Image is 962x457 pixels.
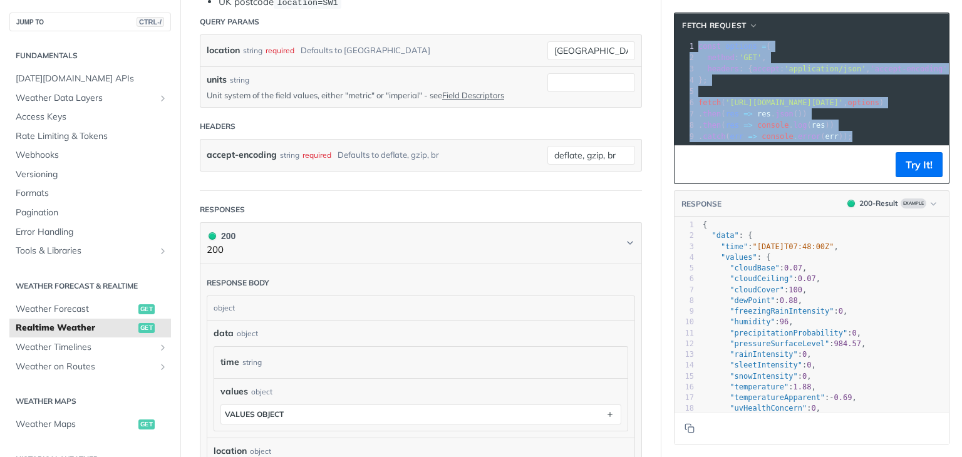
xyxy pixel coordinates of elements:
span: : , [703,339,866,348]
span: "dewPoint" [730,296,775,305]
span: : , [703,264,807,272]
span: Weather Maps [16,418,135,431]
span: 0 [839,307,843,316]
span: 200 [209,232,216,240]
div: 8 [675,120,696,131]
a: Weather Forecastget [9,300,171,319]
div: 2 [675,230,694,241]
span: 0.69 [834,393,852,402]
a: Weather TimelinesShow subpages for Weather Timelines [9,338,171,357]
a: Webhooks [9,146,171,165]
button: Try It! [896,152,943,177]
span: get [138,419,155,429]
div: 1 [675,41,696,52]
span: Weather Forecast [16,303,135,316]
span: Webhooks [16,149,168,162]
span: "pressureSurfaceLevel" [730,339,829,348]
button: 200 200200 [207,229,635,257]
label: units [207,73,227,86]
span: fetch [698,98,721,107]
button: Show subpages for Weather on Routes [158,362,168,372]
div: 3 [675,242,694,252]
button: Show subpages for Weather Data Layers [158,93,168,103]
span: log [794,121,807,130]
a: [DATE][DOMAIN_NAME] APIs [9,69,171,88]
div: string [230,74,249,86]
span: . ( . ()) [698,110,807,118]
div: Defaults to deflate, gzip, br [338,146,439,164]
span: Formats [16,187,168,200]
span: json [775,110,794,118]
span: "sleetIntensity" [730,361,802,369]
div: string [280,146,299,164]
span: 984.57 [834,339,861,348]
a: Pagination [9,203,171,222]
h2: Fundamentals [9,50,171,61]
div: 18 [675,403,694,414]
div: 4 [675,74,696,86]
span: : , [703,361,816,369]
div: 2 [675,52,696,63]
span: => [743,110,752,118]
span: "data" [711,231,738,240]
div: 3 [675,63,696,74]
a: Access Keys [9,108,171,126]
div: string [243,41,262,59]
div: 9 [675,306,694,317]
span: : , [703,307,847,316]
span: 0.88 [780,296,798,305]
span: options [725,42,757,51]
a: Error Handling [9,223,171,242]
span: 'GET' [739,53,762,62]
span: data [214,327,234,340]
span: Pagination [16,207,168,219]
span: console [762,132,794,141]
p: 200 [207,243,235,257]
span: res [725,121,739,130]
span: Access Keys [16,111,168,123]
div: Query Params [200,16,259,28]
span: 0.07 [784,264,802,272]
span: = [762,42,766,51]
span: 0 [802,350,807,359]
div: object [207,296,631,320]
span: accept [753,64,780,73]
span: then [703,110,721,118]
span: 1.88 [794,383,812,391]
span: : , [703,383,816,391]
span: get [138,304,155,314]
div: 6 [675,97,696,108]
div: 17 [675,393,694,403]
span: error [798,132,820,141]
span: Tools & Libraries [16,245,155,257]
span: res [725,110,739,118]
span: get [138,323,155,333]
span: 100 [789,285,802,294]
span: 0 [852,329,856,337]
div: 5 [675,263,694,274]
div: 200 [207,229,235,243]
div: 7 [675,108,696,120]
div: 12 [675,339,694,349]
span: "uvHealthConcern" [730,404,807,413]
div: 8 [675,295,694,306]
span: '[URL][DOMAIN_NAME][DATE]' [725,98,843,107]
span: Example [901,198,926,208]
a: Weather Data LayersShow subpages for Weather Data Layers [9,89,171,108]
span: 'application/json' [784,64,866,73]
div: Responses [200,204,245,215]
span: Weather on Routes [16,361,155,373]
span: : , [703,296,802,305]
div: Response body [207,277,269,289]
span: ( , ) [698,98,884,107]
a: Versioning [9,165,171,184]
span: 'accept-encoding' [871,64,948,73]
span: fetch Request [682,20,747,31]
label: accept-encoding [207,146,277,164]
div: 5 [675,86,696,97]
span: Rate Limiting & Tokens [16,130,168,143]
div: object [251,386,272,398]
div: 10 [675,317,694,327]
span: Weather Timelines [16,341,155,354]
button: 200200-ResultExample [841,197,943,210]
